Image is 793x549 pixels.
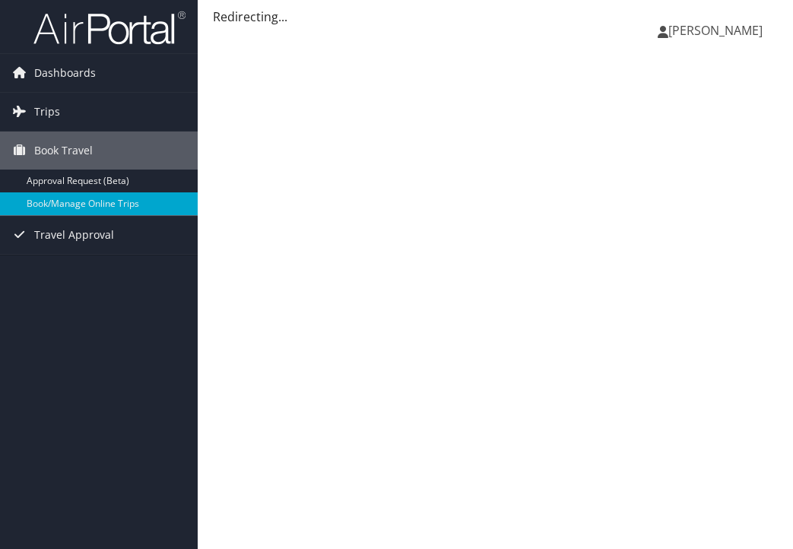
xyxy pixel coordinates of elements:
[658,8,778,53] a: [PERSON_NAME]
[668,22,763,39] span: [PERSON_NAME]
[33,10,186,46] img: airportal-logo.png
[34,54,96,92] span: Dashboards
[213,8,778,26] div: Redirecting...
[34,132,93,170] span: Book Travel
[34,93,60,131] span: Trips
[34,216,114,254] span: Travel Approval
